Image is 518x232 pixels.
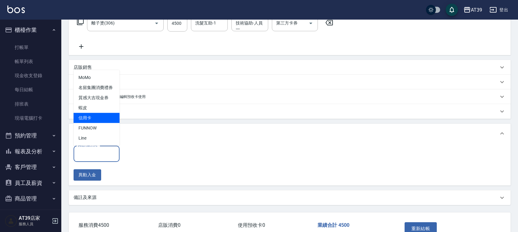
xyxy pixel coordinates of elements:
span: 店販消費 0 [158,222,181,228]
button: Open [306,18,316,28]
span: 質感大吉現金券 [74,93,120,103]
button: 異動入金 [74,169,101,181]
h5: AT39店家 [19,215,50,221]
span: 信用卡 [74,113,120,123]
button: 預約管理 [2,128,59,144]
p: 店販銷售 [74,64,92,71]
button: 報表及分析 [2,144,59,159]
a: 現場電腦打卡 [2,111,59,125]
a: 每日結帳 [2,83,59,97]
button: 櫃檯作業 [2,22,59,38]
span: 名留集團消費禮券 [74,83,120,93]
span: MoMo [74,73,120,83]
div: AT39 [471,6,482,14]
p: 備註及來源 [74,194,97,201]
a: 排班表 [2,97,59,111]
button: 登出 [487,4,511,16]
div: 預收卡販賣 [69,75,511,89]
span: 蝦皮 [74,103,120,113]
a: 打帳單 [2,40,59,54]
button: 客戶管理 [2,159,59,175]
div: 使用預收卡編輯訂單不得編輯預收卡使用 [69,89,511,104]
span: Line [74,133,120,143]
button: AT39 [461,4,485,16]
p: 編輯訂單不得編輯預收卡使用 [98,94,146,100]
span: FUNNOW [74,123,120,133]
div: 其他付款方式 [69,124,511,143]
p: 服務人員 [19,221,50,227]
button: 員工及薪資 [2,175,59,191]
a: 現金收支登錄 [2,69,59,83]
img: Logo [7,6,25,13]
a: 帳單列表 [2,54,59,69]
div: 項目消費 [69,13,511,55]
span: 服務消費 4500 [78,222,109,228]
button: 商品管理 [2,191,59,207]
span: 使用預收卡 0 [238,222,265,228]
div: 店販銷售 [69,60,511,75]
div: 備註及來源 [69,190,511,205]
div: 會員卡銷售 [69,104,511,119]
button: Open [152,18,162,28]
button: save [446,4,458,16]
span: 業績合計 4500 [318,222,349,228]
img: Person [5,215,17,227]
